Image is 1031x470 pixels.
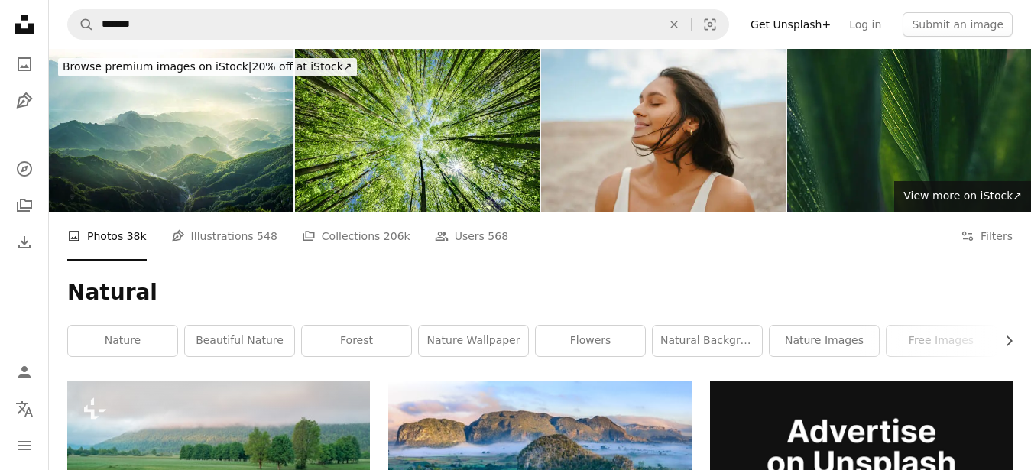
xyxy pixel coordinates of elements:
a: Illustrations 548 [171,212,277,261]
div: 20% off at iStock ↗ [58,58,357,76]
a: aerial photography of mountains and near trees during daytime [388,450,691,464]
span: Browse premium images on iStock | [63,60,251,73]
a: nature wallpaper [419,326,528,356]
form: Find visuals sitewide [67,9,729,40]
a: forest [302,326,411,356]
button: Clear [657,10,691,39]
button: Language [9,394,40,424]
a: Browse premium images on iStock|20% off at iStock↗ [49,49,366,86]
img: Natural mountains landscapes [49,49,293,212]
a: Collections [9,190,40,221]
a: natural background [653,326,762,356]
a: nature [68,326,177,356]
a: Explore [9,154,40,184]
button: Submit an image [903,12,1013,37]
a: Download History [9,227,40,258]
button: Menu [9,430,40,461]
a: flowers [536,326,645,356]
a: nature images [770,326,879,356]
a: free images [887,326,996,356]
a: Log in [840,12,890,37]
a: Users 568 [435,212,508,261]
a: Illustrations [9,86,40,116]
button: Search Unsplash [68,10,94,39]
a: Photos [9,49,40,79]
button: Filters [961,212,1013,261]
span: 206k [384,228,410,245]
span: 548 [257,228,277,245]
h1: Natural [67,279,1013,306]
a: View more on iStock↗ [894,181,1031,212]
button: Visual search [692,10,728,39]
a: Log in / Sign up [9,357,40,387]
img: Woman With Glowing Skin Enjoying a Peaceful Breeze in a Serene Natural Setting [541,49,786,212]
span: View more on iStock ↗ [903,190,1022,202]
a: Collections 206k [302,212,410,261]
button: scroll list to the right [995,326,1013,356]
a: beautiful nature [185,326,294,356]
a: Get Unsplash+ [741,12,840,37]
img: A Beautiful and Lush Green Forest Canopy Illuminated by Warm Sunlight Streaming Through [295,49,540,212]
span: 568 [488,228,508,245]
